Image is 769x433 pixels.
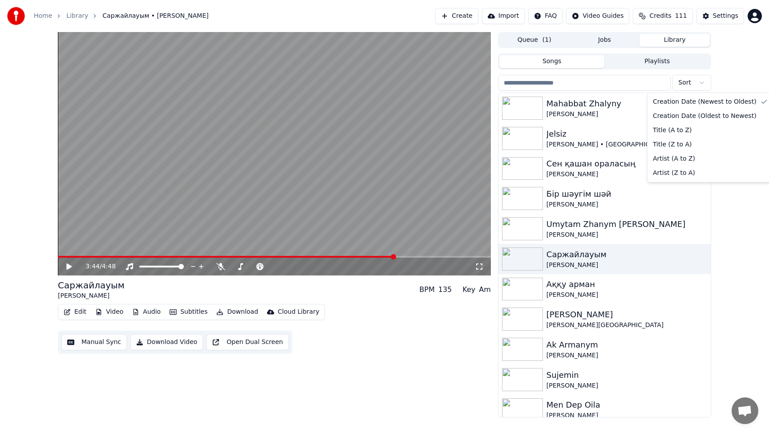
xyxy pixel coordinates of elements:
[653,126,692,135] span: Title (A to Z)
[653,154,695,163] span: Artist (A to Z)
[653,140,692,149] span: Title (Z to A)
[653,169,695,178] span: Artist (Z to A)
[653,112,757,121] span: Creation Date (Oldest to Newest)
[653,97,757,106] span: Creation Date (Newest to Oldest)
